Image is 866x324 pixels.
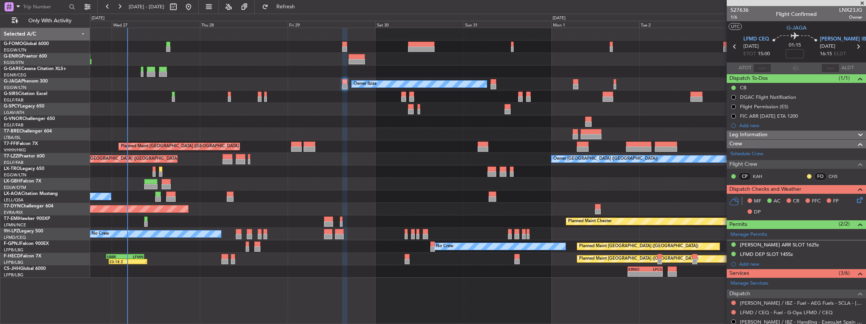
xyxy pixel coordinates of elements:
[107,254,125,259] div: SBBR
[793,198,799,205] span: CR
[645,272,662,276] div: -
[729,220,747,229] span: Permits
[645,267,662,271] div: LPCS
[4,167,44,171] a: LX-TROLegacy 650
[4,210,23,215] a: EVRA/RIX
[436,241,453,252] div: No Crew
[730,150,763,158] a: Schedule Crew
[740,103,788,110] div: Flight Permission (ES)
[4,92,18,96] span: G-SIRS
[729,74,768,83] span: Dispatch To-Dos
[4,260,23,265] a: LFPB/LBG
[4,104,44,109] a: G-SPCYLegacy 650
[553,153,658,165] div: Owner [GEOGRAPHIC_DATA] ([GEOGRAPHIC_DATA])
[4,241,49,246] a: F-GPNJFalcon 900EX
[4,247,23,253] a: LFPB/LBG
[551,21,639,28] div: Mon 1
[8,15,82,27] button: Only With Activity
[839,74,850,82] span: (1/1)
[4,185,26,190] a: EDLW/DTM
[730,231,767,238] a: Manage Permits
[4,235,26,240] a: LFMD/CEQ
[23,1,67,12] input: Trip Number
[754,209,761,216] span: DP
[128,259,146,264] div: -
[4,254,20,259] span: F-HECD
[628,272,645,276] div: -
[20,18,80,23] span: Only With Activity
[579,253,698,265] div: Planned Maint [GEOGRAPHIC_DATA] ([GEOGRAPHIC_DATA])
[743,43,759,50] span: [DATE]
[4,92,47,96] a: G-SIRSCitation Excel
[789,42,801,49] span: 01:15
[758,50,770,58] span: 15:00
[639,21,727,28] div: Tue 2
[4,85,26,90] a: EGGW/LTN
[4,229,19,234] span: 9H-LPZ
[4,54,47,59] a: G-ENRGPraetor 600
[375,21,463,28] div: Sat 30
[4,172,26,178] a: EGGW/LTN
[4,167,20,171] span: LX-TRO
[4,266,46,271] a: CS-JHHGlobal 6000
[729,290,750,298] span: Dispatch
[4,204,21,209] span: T7-DYN
[4,67,21,71] span: G-GARE
[776,10,817,18] div: Flight Confirmed
[4,272,23,278] a: LFPB/LBG
[288,21,375,28] div: Fri 29
[740,251,793,257] div: LFMD DEP SLOT 1455z
[839,269,850,277] span: (3/6)
[841,64,854,72] span: ALDT
[129,3,164,10] span: [DATE] - [DATE]
[839,14,862,20] span: Owner
[739,122,862,129] div: Add new
[4,110,24,115] a: LGAV/ATH
[4,47,26,53] a: EGGW/LTN
[754,198,761,205] span: MF
[4,266,20,271] span: CS-JHH
[4,122,23,128] a: EGLF/FAB
[4,142,17,146] span: T7-FFI
[740,241,819,248] div: [PERSON_NAME] ARR SLOT 1625z
[4,179,20,184] span: LX-GBH
[740,94,796,100] div: DGAC Flight Notification
[4,117,22,121] span: G-VNOR
[4,179,41,184] a: LX-GBHFalcon 7X
[112,21,199,28] div: Wed 27
[839,6,862,14] span: LNX23JG
[4,217,19,221] span: T7-EMI
[568,216,612,227] div: Planned Maint Chester
[354,78,377,90] div: Owner Ibiza
[829,173,846,180] a: CHS
[259,1,304,13] button: Refresh
[4,60,24,65] a: EGSS/STN
[740,113,798,119] div: FIC ARR [DATE] ETA 1200
[4,67,66,71] a: G-GARECessna Citation XLS+
[4,129,19,134] span: T7-BRE
[740,309,833,316] a: LFMD / CEQ - Fuel - G-Ops LFMD / CEQ
[729,23,742,30] button: UTC
[4,117,55,121] a: G-VNORChallenger 650
[4,104,20,109] span: G-SPCY
[774,198,780,205] span: AC
[628,267,645,271] div: KRNO
[730,14,749,20] span: 1/6
[92,15,104,22] div: [DATE]
[4,217,50,221] a: T7-EMIHawker 900XP
[4,154,45,159] a: T7-LZZIPraetor 600
[4,42,23,46] span: G-FOMO
[739,64,751,72] span: ATOT
[4,241,20,246] span: F-GPNJ
[4,97,23,103] a: EGLF/FAB
[4,42,49,46] a: G-FOMOGlobal 6000
[4,129,52,134] a: T7-BREChallenger 604
[730,280,768,287] a: Manage Services
[200,21,288,28] div: Thu 28
[839,220,850,228] span: (2/2)
[4,154,19,159] span: T7-LZZI
[4,192,21,196] span: LX-AOA
[92,228,109,240] div: No Crew
[812,198,821,205] span: FFC
[4,229,43,234] a: 9H-LPZLegacy 500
